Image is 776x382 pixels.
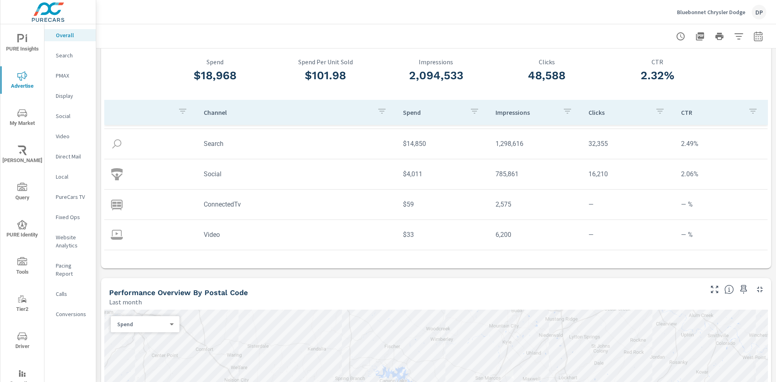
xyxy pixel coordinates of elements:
h3: $18,968 [160,69,270,82]
span: PURE Insights [3,34,42,54]
p: CTR [681,108,742,116]
div: Calls [44,288,96,300]
td: ConnectedTv [197,194,396,215]
h3: $101.98 [270,69,381,82]
div: PMAX [44,70,96,82]
img: icon-video.svg [111,229,123,241]
div: Display [44,90,96,102]
p: Spend [403,108,464,116]
div: Direct Mail [44,150,96,163]
div: Conversions [44,308,96,320]
div: Overall [44,29,96,41]
td: 2,575 [489,194,582,215]
td: — % [675,194,768,215]
button: Apply Filters [731,28,747,44]
div: Search [44,49,96,61]
div: Pacing Report [44,260,96,280]
button: Select Date Range [750,28,766,44]
td: — [582,224,675,245]
p: Overall [56,31,89,39]
p: Website Analytics [56,233,89,249]
span: [PERSON_NAME] [3,146,42,165]
button: Print Report [711,28,727,44]
img: icon-search.svg [111,138,123,150]
td: 2.49% [675,133,768,154]
h5: Performance Overview By Postal Code [109,288,248,297]
p: Display [56,92,89,100]
div: Fixed Ops [44,211,96,223]
td: 16,210 [582,164,675,184]
td: $59 [396,194,489,215]
div: Spend [111,321,173,328]
p: Spend [160,58,270,65]
p: Fixed Ops [56,213,89,221]
p: PMAX [56,72,89,80]
button: Make Fullscreen [708,283,721,296]
div: Video [44,130,96,142]
p: Channel [204,108,371,116]
td: — [582,194,675,215]
h3: 2,094,533 [381,69,491,82]
p: Local [56,173,89,181]
div: Local [44,171,96,183]
img: icon-connectedtv.svg [111,198,123,211]
p: Pacing Report [56,262,89,278]
p: Conversions [56,310,89,318]
td: Search [197,133,396,154]
p: Direct Mail [56,152,89,160]
span: Driver [3,331,42,351]
span: Save this to your personalized report [737,283,750,296]
td: $4,011 [396,164,489,184]
p: Video [56,132,89,140]
p: Spend Per Unit Sold [270,58,381,65]
td: 6,200 [489,224,582,245]
button: "Export Report to PDF" [692,28,708,44]
td: Social [197,164,396,184]
p: Impressions [496,108,556,116]
p: Bluebonnet Chrysler Dodge [677,8,745,16]
td: 785,861 [489,164,582,184]
span: Advertise [3,71,42,91]
p: Social [56,112,89,120]
p: CTR [602,58,713,65]
p: Clicks [588,108,649,116]
img: icon-social.svg [111,168,123,180]
td: 2.06% [675,164,768,184]
p: Clicks [491,58,602,65]
span: Tier2 [3,294,42,314]
span: Query [3,183,42,203]
span: My Market [3,108,42,128]
p: Search [56,51,89,59]
td: 1,298,616 [489,133,582,154]
td: 32,355 [582,133,675,154]
span: Tools [3,257,42,277]
div: DP [752,5,766,19]
button: Minimize Widget [753,283,766,296]
h3: 2.32% [602,69,713,82]
td: — % [675,224,768,245]
span: Understand performance data by postal code. Individual postal codes can be selected and expanded ... [724,285,734,294]
p: Impressions [381,58,491,65]
td: Video [197,224,396,245]
div: Website Analytics [44,231,96,251]
div: PureCars TV [44,191,96,203]
p: PureCars TV [56,193,89,201]
p: Calls [56,290,89,298]
td: $14,850 [396,133,489,154]
div: Social [44,110,96,122]
td: $33 [396,224,489,245]
p: Last month [109,297,142,307]
p: Spend [117,321,167,328]
span: PURE Identity [3,220,42,240]
h3: 48,588 [491,69,602,82]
